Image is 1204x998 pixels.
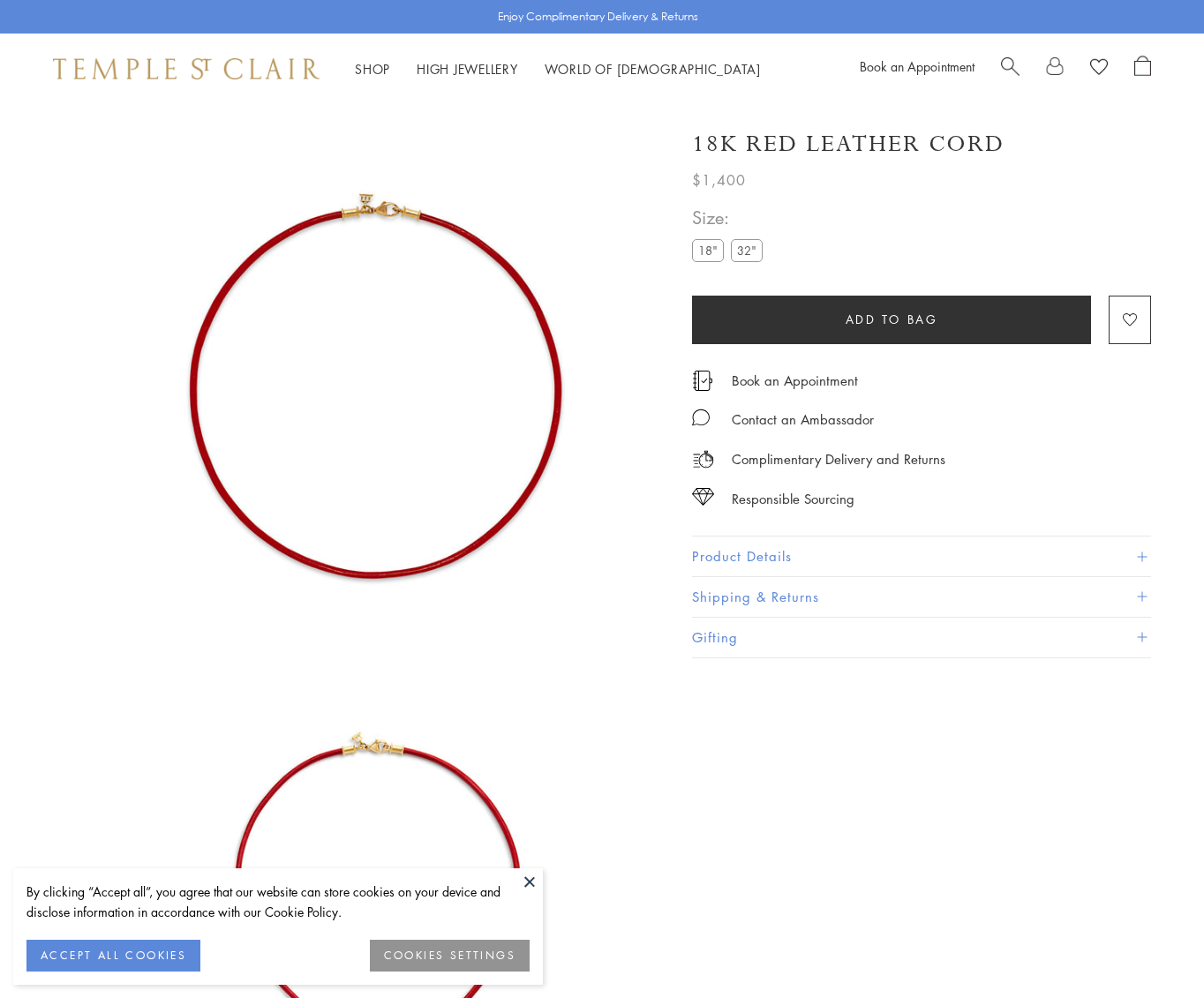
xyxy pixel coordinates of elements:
div: Responsible Sourcing [732,488,854,510]
nav: Main navigation [355,58,761,80]
button: Gifting [692,618,1151,657]
div: By clicking “Accept all”, you agree that our website can store cookies on your device and disclos... [26,882,530,922]
span: Add to bag [846,310,938,329]
button: ACCEPT ALL COOKIES [26,940,200,972]
a: Open Shopping Bag [1134,56,1151,82]
a: World of [DEMOGRAPHIC_DATA]World of [DEMOGRAPHIC_DATA] [545,60,761,78]
h1: 18K Red Leather Cord [692,129,1005,160]
label: 18" [692,239,724,261]
button: COOKIES SETTINGS [370,940,530,972]
a: High JewelleryHigh Jewellery [417,60,518,78]
a: Book an Appointment [860,57,974,75]
a: Book an Appointment [732,371,858,390]
img: icon_delivery.svg [692,448,714,470]
img: Temple St. Clair [53,58,320,79]
span: $1,400 [692,169,746,191]
div: Contact an Ambassador [732,409,874,431]
label: 32" [731,239,763,261]
a: ShopShop [355,60,390,78]
button: Shipping & Returns [692,577,1151,617]
img: icon_appointment.svg [692,371,713,391]
button: Product Details [692,537,1151,576]
p: Enjoy Complimentary Delivery & Returns [498,8,698,26]
img: icon_sourcing.svg [692,488,714,506]
span: Size: [692,203,770,232]
p: Complimentary Delivery and Returns [732,448,945,470]
img: N00001-RED18 [88,104,666,681]
a: View Wishlist [1090,56,1108,82]
img: MessageIcon-01_2.svg [692,409,710,426]
a: Search [1001,56,1020,82]
button: Add to bag [692,296,1091,344]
